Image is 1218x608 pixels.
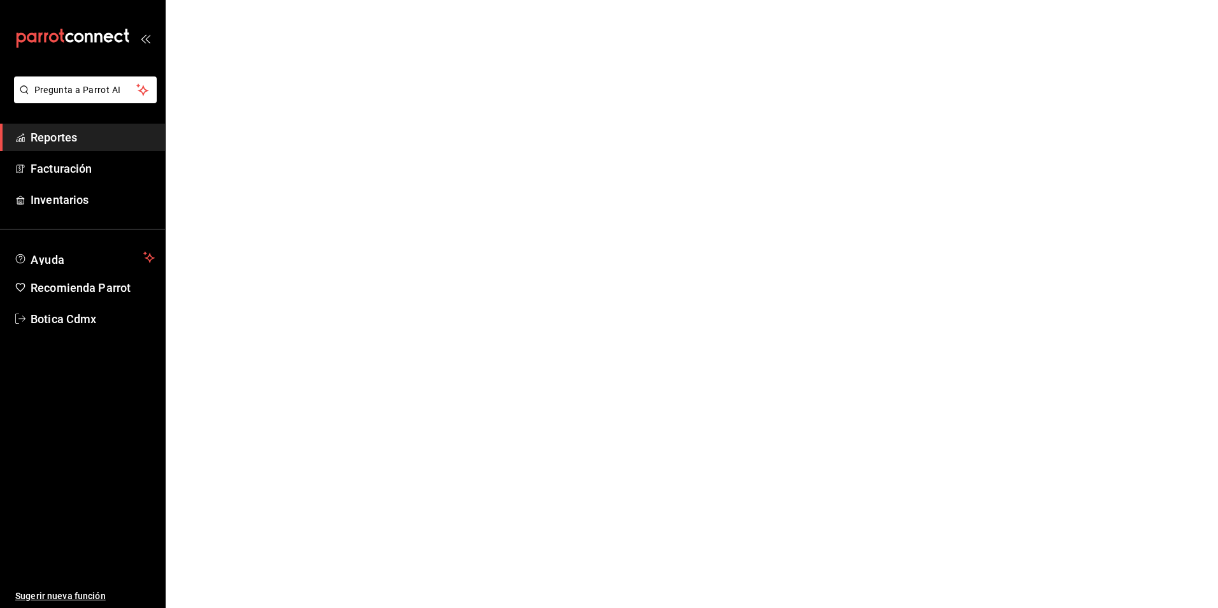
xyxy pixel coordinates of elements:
[31,310,155,328] span: Botica Cdmx
[14,76,157,103] button: Pregunta a Parrot AI
[140,33,150,43] button: open_drawer_menu
[31,129,155,146] span: Reportes
[31,191,155,208] span: Inventarios
[34,83,137,97] span: Pregunta a Parrot AI
[31,250,138,265] span: Ayuda
[31,279,155,296] span: Recomienda Parrot
[31,160,155,177] span: Facturación
[9,92,157,106] a: Pregunta a Parrot AI
[15,590,155,603] span: Sugerir nueva función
